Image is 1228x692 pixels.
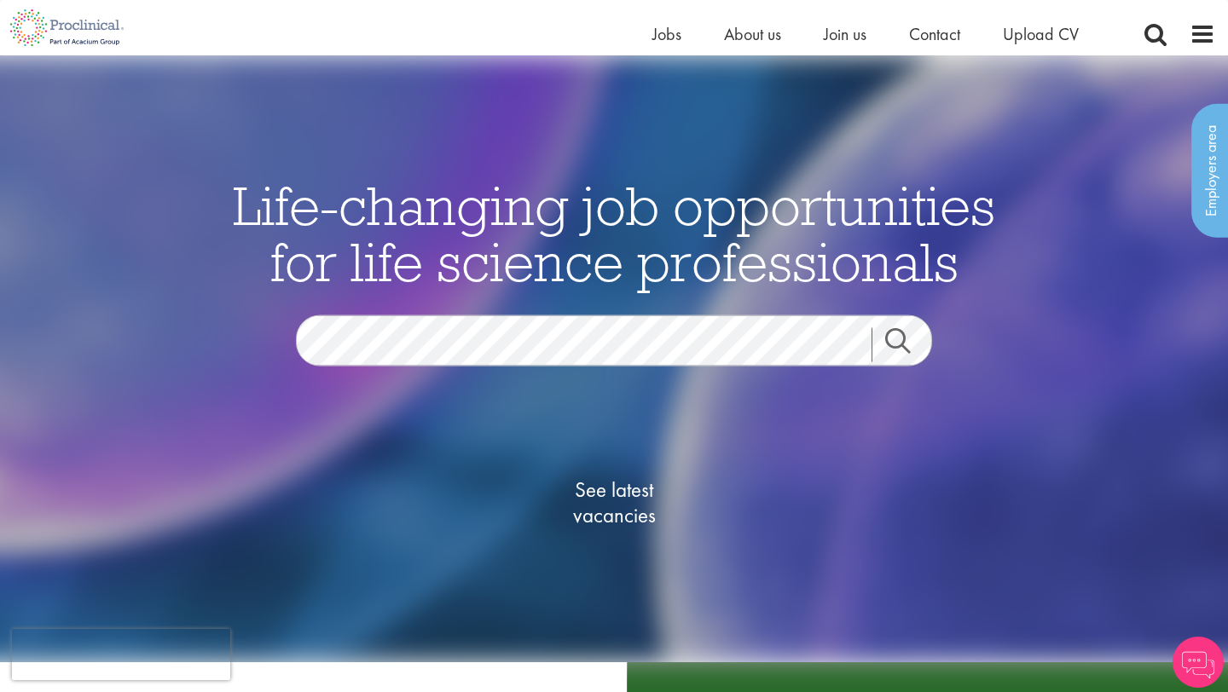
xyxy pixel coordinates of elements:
a: Contact [909,23,960,45]
a: Job search submit button [872,327,945,361]
a: Join us [824,23,866,45]
a: Upload CV [1003,23,1079,45]
iframe: reCAPTCHA [12,629,230,680]
a: Jobs [652,23,681,45]
span: Life-changing job opportunities for life science professionals [233,170,995,295]
a: See latestvacancies [529,408,699,596]
a: About us [724,23,781,45]
span: See latest vacancies [529,476,699,528]
img: Chatbot [1173,637,1224,688]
